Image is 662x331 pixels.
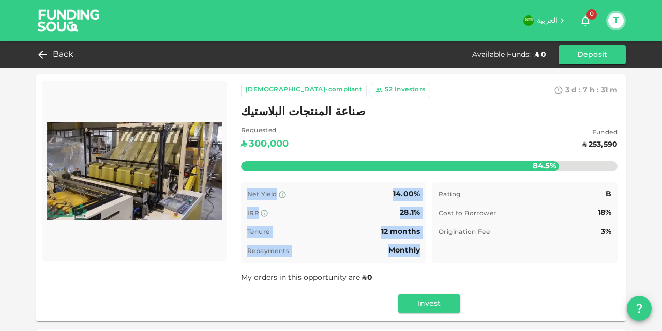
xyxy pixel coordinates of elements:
[439,229,490,235] span: Origination Fee
[398,294,460,313] button: Invest
[610,87,618,94] span: m
[388,247,420,254] span: Monthly
[381,228,420,235] span: 12 months
[362,274,366,281] span: ʢ
[395,85,426,96] div: Investors
[393,191,420,198] span: 14.00%
[582,128,618,138] span: Funded
[400,209,420,216] span: 28.1%
[535,50,546,60] div: ʢ 0
[559,45,626,64] button: Deposit
[608,13,624,28] button: T
[53,48,74,62] span: Back
[571,87,581,94] span: d :
[247,229,269,235] span: Tenure
[575,10,596,31] button: 0
[247,192,277,198] span: Net Yield
[241,274,373,281] span: My orders in this opportunity are
[247,211,259,217] span: IRR
[439,211,496,217] span: Cost to Borrower
[583,87,588,94] span: 7
[601,87,608,94] span: 31
[627,296,652,321] button: question
[606,191,611,198] span: B
[537,17,558,24] span: العربية
[47,85,222,257] img: Marketplace Logo
[385,85,393,96] div: 52
[246,85,362,96] div: [DEMOGRAPHIC_DATA]-compliant
[472,50,531,60] div: Available Funds :
[523,15,534,26] img: flag-sa.b9a346574cdc8950dd34b50780441f57.svg
[586,9,597,20] span: 0
[367,274,372,281] span: 0
[565,87,569,94] span: 3
[241,126,289,136] span: Requested
[601,228,611,235] span: 3%
[590,87,599,94] span: h :
[241,102,366,122] span: صناعة المنتجات البلاستيك
[439,192,460,198] span: Rating
[598,209,611,216] span: 18%
[247,248,289,255] span: Repayments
